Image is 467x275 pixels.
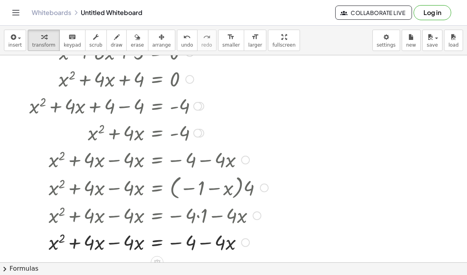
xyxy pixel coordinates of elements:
span: load [448,42,459,48]
i: undo [183,32,191,42]
i: format_size [251,32,259,42]
span: larger [248,42,262,48]
button: keyboardkeypad [59,30,85,51]
button: erase [126,30,148,51]
i: format_size [227,32,235,42]
span: insert [8,42,22,48]
button: Log in [414,5,451,20]
button: redoredo [197,30,216,51]
button: save [422,30,442,51]
button: transform [28,30,60,51]
span: arrange [152,42,171,48]
span: draw [111,42,123,48]
span: scrub [89,42,103,48]
button: format_sizesmaller [218,30,244,51]
button: load [444,30,463,51]
button: fullscreen [268,30,300,51]
button: arrange [148,30,175,51]
button: insert [4,30,26,51]
i: redo [203,32,211,42]
span: undo [181,42,193,48]
button: scrub [85,30,107,51]
button: Collaborate Live [335,6,412,20]
a: Whiteboards [32,9,71,17]
span: redo [201,42,212,48]
button: undoundo [177,30,197,51]
div: Apply the same math to both sides of the equation [151,256,163,269]
span: keypad [64,42,81,48]
span: Collaborate Live [342,9,405,16]
button: Toggle navigation [9,6,22,19]
button: settings [372,30,400,51]
button: new [402,30,421,51]
span: settings [377,42,396,48]
button: draw [106,30,127,51]
button: format_sizelarger [244,30,266,51]
i: keyboard [68,32,76,42]
span: new [406,42,416,48]
span: smaller [222,42,240,48]
span: erase [131,42,144,48]
span: transform [32,42,55,48]
span: save [427,42,438,48]
span: fullscreen [272,42,295,48]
